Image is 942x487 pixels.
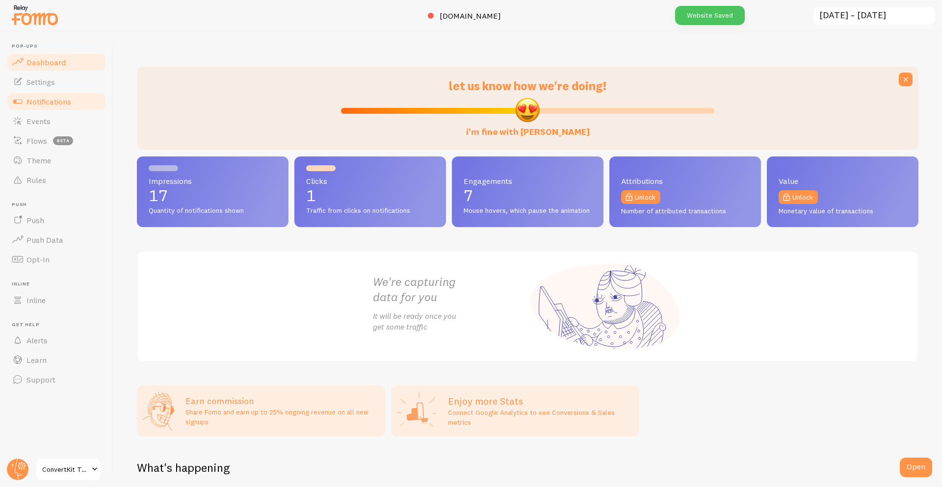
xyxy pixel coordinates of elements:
p: 1 [306,188,434,204]
a: Unlock [779,190,818,204]
img: fomo-relay-logo-orange.svg [10,2,59,27]
span: Inline [12,281,107,287]
span: Value [779,177,907,185]
a: Theme [6,151,107,170]
a: Notifications [6,92,107,111]
img: emoji.png [514,97,541,123]
p: Share Fomo and earn up to 25% ongoing revenue on all new signups [185,407,379,427]
span: beta [53,136,73,145]
h2: We're capturing data for you [373,274,528,305]
a: Settings [6,72,107,92]
p: It will be ready once you get some traffic [373,310,528,333]
span: Engagements [464,177,592,185]
a: Alerts [6,331,107,350]
span: Support [26,375,55,384]
span: Notifications [26,97,71,106]
a: Push Data [6,230,107,250]
span: Mouse hovers, which pause the animation [464,206,592,215]
span: Events [26,116,51,126]
a: ConvertKit Test [35,458,102,481]
span: Flows [26,136,47,146]
span: Alerts [26,335,48,345]
a: Enjoy more Stats Connect Google Analytics to see Conversions & Sales metrics [391,385,639,436]
a: Learn [6,350,107,370]
h3: Earn commission [185,395,379,407]
span: Theme [26,155,51,165]
a: Support [6,370,107,389]
p: 7 [464,188,592,204]
label: i'm fine with [PERSON_NAME] [466,117,590,138]
div: Open [900,458,932,477]
span: Attributions [621,177,749,185]
span: Push [26,215,44,225]
a: Inline [6,290,107,310]
span: ConvertKit Test [42,463,89,475]
p: Connect Google Analytics to see Conversions & Sales metrics [448,408,633,427]
a: Events [6,111,107,131]
span: Impressions [149,177,277,185]
a: Dashboard [6,52,107,72]
span: Inline [26,295,46,305]
a: Rules [6,170,107,190]
span: Learn [26,355,47,365]
a: Flows beta [6,131,107,151]
span: Get Help [12,322,107,328]
span: Rules [26,175,46,185]
span: let us know how we're doing! [449,78,606,93]
div: Website Saved [675,6,745,25]
a: Opt-In [6,250,107,269]
span: Quantity of notifications shown [149,206,277,215]
span: Push Data [26,235,63,245]
a: Unlock [621,190,660,204]
span: Traffic from clicks on notifications [306,206,434,215]
span: Push [12,202,107,208]
h2: Enjoy more Stats [448,395,633,408]
p: 17 [149,188,277,204]
span: Monetary value of transactions [779,207,907,216]
span: Opt-In [26,255,50,264]
img: Google Analytics [397,391,436,431]
h2: What's happening [137,460,230,475]
span: Settings [26,77,55,87]
span: Dashboard [26,57,66,67]
span: Pop-ups [12,43,107,50]
span: Clicks [306,177,434,185]
span: Number of attributed transactions [621,207,749,216]
a: Push [6,210,107,230]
